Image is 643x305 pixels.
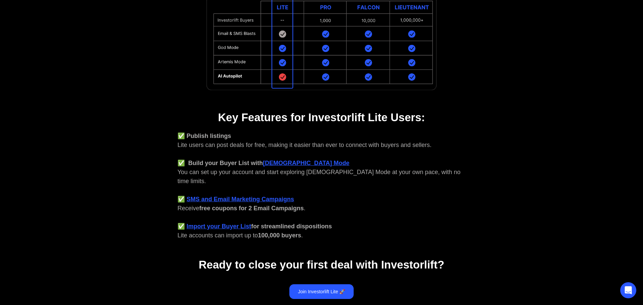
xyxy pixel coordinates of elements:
strong: Ready to close your first deal with Investorlift? [199,258,444,271]
a: SMS and Email Marketing Campaigns [187,196,294,203]
a: Import your Buyer List [187,223,251,230]
strong: 100,000 buyers [258,232,301,239]
strong: ✅ Publish listings [177,133,231,139]
strong: ✅ [177,223,185,230]
a: Join Investorlift Lite 🚀 [289,284,354,299]
div: Lite users can post deals for free, making it easier than ever to connect with buyers and sellers... [177,132,466,240]
a: [DEMOGRAPHIC_DATA] Mode [263,160,349,166]
strong: ✅ Build your Buyer List with [177,160,263,166]
strong: free coupons for 2 Email Campaigns [199,205,304,212]
strong: ✅ [177,196,185,203]
strong: for streamlined dispositions [251,223,332,230]
strong: Key Features for Investorlift Lite Users: [218,111,425,124]
div: Open Intercom Messenger [620,282,636,298]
